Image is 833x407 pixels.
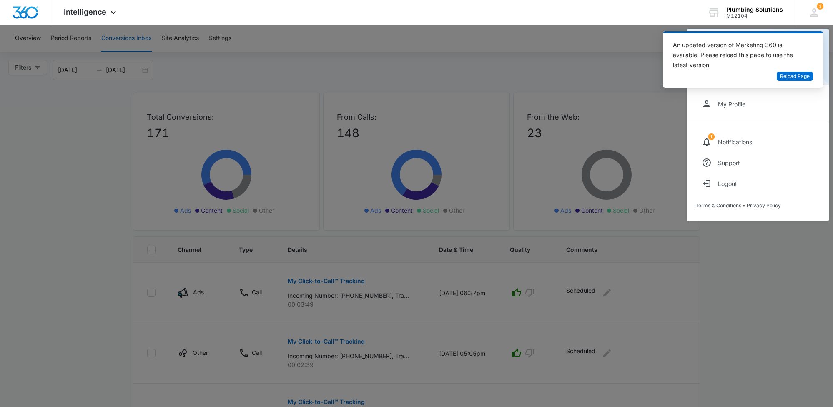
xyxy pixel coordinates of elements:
div: An updated version of Marketing 360 is available. Please reload this page to use the latest version! [673,40,803,70]
div: Support [718,159,740,166]
div: notifications count [817,3,823,10]
a: Privacy Policy [747,202,781,209]
a: My Profile [695,93,820,114]
div: notifications count [708,133,715,140]
span: 1 [708,133,715,140]
div: My Profile [718,100,745,108]
div: Notifications [718,138,752,146]
div: account id [726,13,783,19]
div: account name [726,6,783,13]
a: notifications countNotifications [695,131,820,152]
a: Terms & Conditions [695,202,741,209]
span: 1 [817,3,823,10]
span: Intelligence [64,8,106,16]
button: Reload Page [777,72,813,81]
a: Support [695,152,820,173]
button: Logout [695,173,820,194]
div: Logout [718,180,737,187]
div: • [695,202,820,209]
span: Reload Page [780,73,810,80]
